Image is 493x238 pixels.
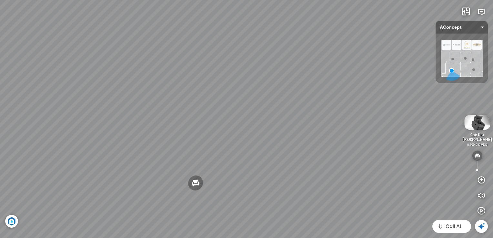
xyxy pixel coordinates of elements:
[432,220,471,233] button: Call AI
[464,115,490,130] img: Gh__th__gi_n_Ro_W62X9WERP7CD.gif
[472,151,482,161] img: type_sofa_CL2K24RXHCN6.svg
[441,40,483,77] img: AConcept_CTMHTJT2R6E4.png
[463,132,492,142] span: Ghế thư [PERSON_NAME]
[467,143,487,146] span: 8.500.000 VND
[5,215,18,228] img: Artboard_6_4x_1_F4RHW9YJWHU.jpg
[446,223,461,230] span: Call AI
[440,21,484,34] span: AConcept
